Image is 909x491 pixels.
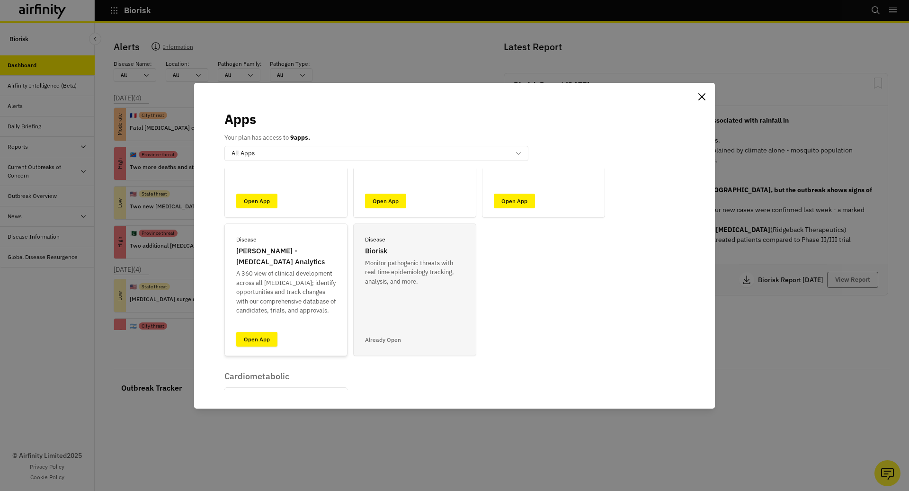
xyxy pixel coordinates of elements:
button: Close [694,89,709,105]
a: Open App [365,194,406,208]
a: Open App [494,194,535,208]
p: A 360 view of clinical development across all [MEDICAL_DATA]; identify opportunities and track ch... [236,269,336,315]
p: Apps [224,109,256,129]
b: 9 apps. [290,134,310,142]
p: All Apps [232,149,255,158]
a: Open App [236,332,277,347]
p: Your plan has access to [224,133,310,143]
p: [PERSON_NAME] - [MEDICAL_DATA] Analytics [236,246,336,267]
p: Already Open [365,336,401,344]
p: Disease [236,235,257,244]
p: Biorisk [365,246,387,257]
a: Open App [236,194,277,208]
p: Monitor pathogenic threats with real time epidemiology tracking, analysis, and more. [365,259,464,286]
p: Disease [365,235,385,244]
p: Cardiometabolic [224,371,348,382]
